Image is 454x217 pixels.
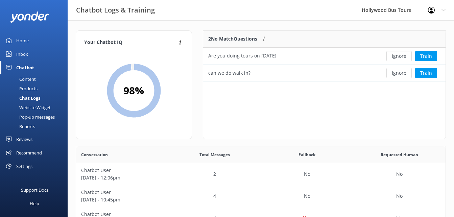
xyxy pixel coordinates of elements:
p: 2 [213,170,216,178]
p: No [396,170,403,178]
div: Help [30,197,39,210]
img: yonder-white-logo.png [10,11,49,23]
div: Reviews [16,132,32,146]
span: Conversation [81,151,108,158]
div: Support Docs [21,183,48,197]
span: Requested Human [381,151,418,158]
p: Chatbot User [81,167,163,174]
div: Home [16,34,29,47]
div: Chatbot [16,61,34,74]
p: Chatbot User [81,189,163,196]
button: Train [415,51,437,61]
div: Website Widget [4,103,51,112]
div: Recommend [16,146,42,160]
p: No [304,192,310,200]
div: Products [4,84,38,93]
a: Pop-up messages [4,112,68,122]
div: row [203,65,446,81]
div: Are you doing tours on [DATE] [208,52,277,59]
div: Settings [16,160,32,173]
p: [DATE] - 10:45pm [81,196,163,203]
p: No [396,192,403,200]
div: row [203,48,446,65]
button: Ignore [386,68,412,78]
h3: Chatbot Logs & Training [76,5,155,16]
div: row [76,163,446,185]
div: Content [4,74,36,84]
h4: Your Chatbot IQ [84,39,177,46]
div: can we do walk in? [208,69,250,77]
div: row [76,185,446,207]
a: Products [4,84,68,93]
p: No [304,170,310,178]
a: Content [4,74,68,84]
div: Chat Logs [4,93,40,103]
p: [DATE] - 12:06pm [81,174,163,182]
button: Train [415,68,437,78]
button: Ignore [386,51,412,61]
div: grid [203,48,446,81]
div: Reports [4,122,35,131]
div: Pop-up messages [4,112,55,122]
a: Website Widget [4,103,68,112]
a: Reports [4,122,68,131]
div: Inbox [16,47,28,61]
p: 4 [213,192,216,200]
h2: 98 % [123,82,144,99]
p: 2 No Match Questions [208,35,257,43]
span: Fallback [298,151,315,158]
a: Chat Logs [4,93,68,103]
span: Total Messages [199,151,230,158]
